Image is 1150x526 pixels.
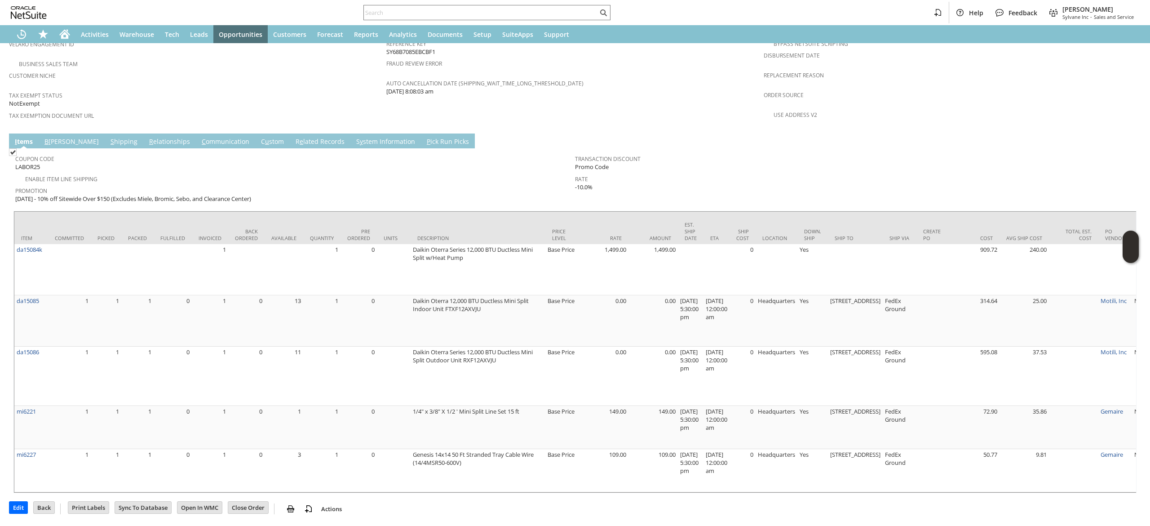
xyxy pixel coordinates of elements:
[235,228,258,241] div: Back Ordered
[91,449,121,492] td: 1
[15,163,40,171] span: LABOR25
[635,235,671,241] div: Amount
[154,295,192,347] td: 0
[1062,5,1134,13] span: [PERSON_NAME]
[828,295,883,347] td: [STREET_ADDRESS]
[1094,13,1134,20] span: Sales and Service
[303,504,314,514] img: add-record.svg
[185,25,213,43] a: Leads
[545,406,579,449] td: Base Price
[1006,235,1042,241] div: Avg Ship Cost
[384,235,404,241] div: Units
[192,406,228,449] td: 1
[386,40,426,48] a: Reference Key
[121,406,154,449] td: 1
[756,449,797,492] td: Headquarters
[91,406,121,449] td: 1
[552,228,572,241] div: Price Level
[121,295,154,347] td: 1
[341,347,377,406] td: 0
[502,30,533,39] span: SuiteApps
[411,295,545,347] td: Daikin Oterra 12,000 BTU Ductless Mini Split Indoor Unit FTXF12AXVJU
[349,25,384,43] a: Reports
[598,7,609,18] svg: Search
[17,245,42,254] a: da15084k
[347,228,370,241] div: Pre Ordered
[386,48,435,56] span: SY68B7085EBCBF1
[756,295,797,347] td: Headquarters
[828,449,883,492] td: [STREET_ADDRESS]
[957,235,993,241] div: Cost
[710,235,723,241] div: ETA
[411,244,545,295] td: Daikin Oterra Series 12,000 BTU Ductless Mini Split w/Heat Pump
[192,244,228,295] td: 1
[756,347,797,406] td: Headquarters
[91,295,121,347] td: 1
[15,195,251,203] span: [DATE] - 10% off Sitewide Over $150 (Excludes Miele, Bromic, Sebo, and Clearance Center)
[774,40,848,48] a: Bypass NetSuite Scripting
[756,406,797,449] td: Headquarters
[303,244,341,295] td: 1
[950,406,1000,449] td: 72.90
[828,406,883,449] td: [STREET_ADDRESS]
[32,25,54,43] div: Shortcuts
[545,244,579,295] td: Base Price
[303,347,341,406] td: 1
[9,148,17,156] img: Checked
[310,235,334,241] div: Quantity
[774,111,817,119] a: Use Address V2
[545,295,579,347] td: Base Price
[1008,9,1037,17] span: Feedback
[108,137,140,147] a: Shipping
[341,295,377,347] td: 0
[628,244,678,295] td: 1,499.00
[165,30,179,39] span: Tech
[386,60,442,67] a: Fraud Review Error
[13,137,35,147] a: Items
[15,187,47,195] a: Promotion
[265,347,303,406] td: 11
[762,235,791,241] div: Location
[38,29,49,40] svg: Shortcuts
[219,30,262,39] span: Opportunities
[923,228,943,241] div: Create PO
[293,137,347,147] a: Related Records
[360,137,363,146] span: y
[265,449,303,492] td: 3
[736,228,749,241] div: Ship Cost
[579,347,628,406] td: 0.00
[114,25,159,43] a: Warehouse
[883,449,916,492] td: FedEx Ground
[579,406,628,449] td: 149.00
[730,406,756,449] td: 0
[1101,297,1127,305] a: Motili, Inc
[265,406,303,449] td: 1
[364,7,598,18] input: Search
[579,449,628,492] td: 109.00
[17,407,36,415] a: mi6221
[111,137,114,146] span: S
[202,137,206,146] span: C
[341,244,377,295] td: 0
[1101,407,1123,415] a: Gemaire
[228,502,268,513] input: Close Order
[828,347,883,406] td: [STREET_ADDRESS]
[468,25,497,43] a: Setup
[213,25,268,43] a: Opportunities
[678,406,703,449] td: [DATE] 5:30:00 pm
[192,449,228,492] td: 1
[473,30,491,39] span: Setup
[575,163,609,171] span: Promo Code
[115,502,171,513] input: Sync To Database
[386,87,433,96] span: [DATE] 8:08:03 am
[1125,135,1136,146] a: Unrolled view on
[389,30,417,39] span: Analytics
[797,406,828,449] td: Yes
[730,295,756,347] td: 0
[950,244,1000,295] td: 909.72
[265,295,303,347] td: 13
[303,295,341,347] td: 1
[9,92,62,99] a: Tax Exempt Status
[1000,449,1049,492] td: 9.81
[835,235,876,241] div: Ship To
